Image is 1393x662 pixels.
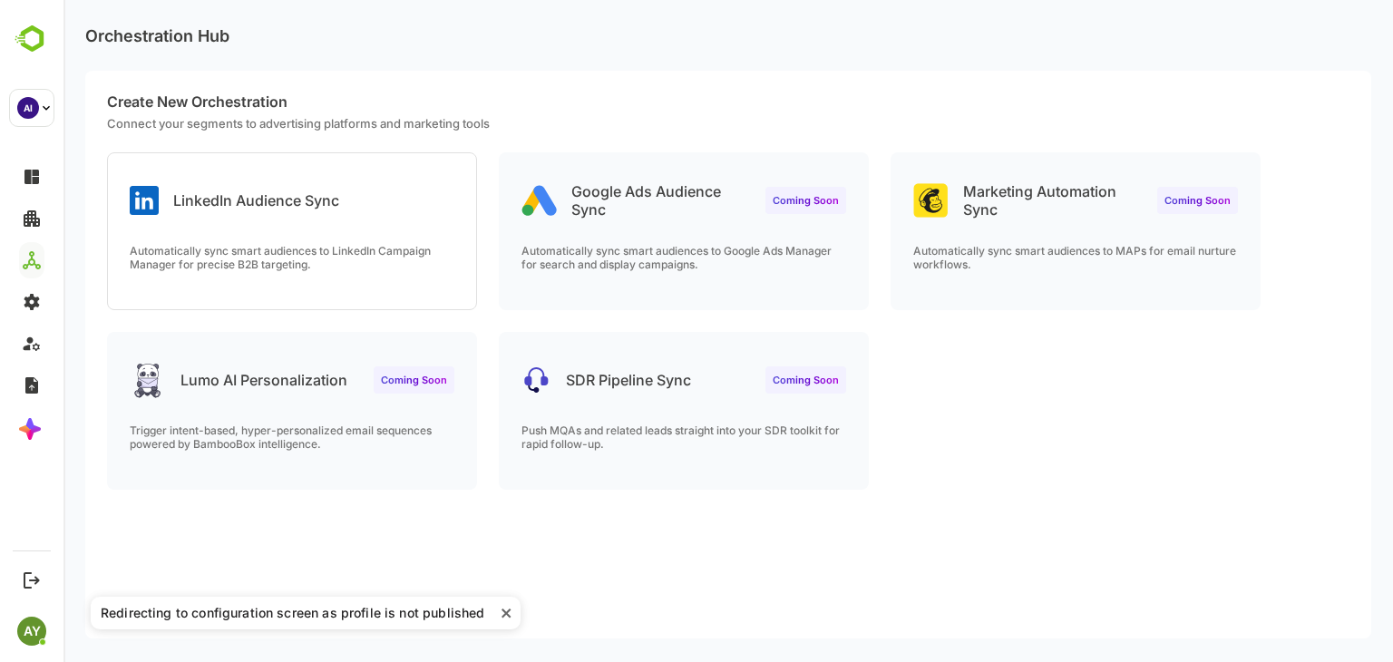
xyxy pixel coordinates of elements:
p: Connect your segments to advertising platforms and marketing tools [44,116,1308,131]
p: Orchestration Hub [22,26,166,45]
p: Trigger intent-based, hyper-personalized email sequences powered by BambooBox intelligence. [66,423,391,451]
p: Create New Orchestration [44,92,1308,111]
p: Automatically sync smart audiences to MAPs for email nurture workflows. [850,244,1174,271]
p: Automatically sync smart audiences to LinkedIn Campaign Manager for precise B2B targeting. [66,244,391,271]
button: Logout [19,568,44,592]
p: LinkedIn Audience Sync [110,191,276,209]
span: Coming Soon [1101,194,1167,207]
span: Coming Soon [709,194,775,207]
p: Google Ads Audience Sync [508,182,687,219]
div: Redirecting to configuration screen as profile is not published [100,604,501,622]
p: Automatically sync smart audiences to Google Ads Manager for search and display campaigns. [458,244,783,271]
p: Lumo AI Personalization [117,371,284,389]
span: Coming Soon [317,374,384,386]
p: Push MQAs and related leads straight into your SDR toolkit for rapid follow-up. [458,423,783,451]
span: Coming Soon [709,374,775,386]
div: AY [17,617,46,646]
div: AI [17,97,39,119]
p: Marketing Automation Sync [900,182,1079,219]
p: SDR Pipeline Sync [502,371,628,389]
img: BambooboxLogoMark.f1c84d78b4c51b1a7b5f700c9845e183.svg [9,22,55,56]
